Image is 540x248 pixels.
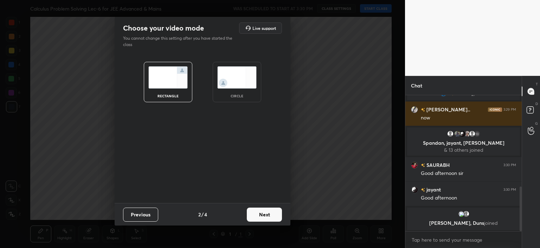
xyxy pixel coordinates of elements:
span: joined [474,90,487,96]
img: 0a221423873341fc919cd38e59d63e3f.jpg [411,106,418,113]
span: joined [484,220,498,226]
div: 3:29 PM [503,107,516,112]
h4: 4 [204,211,207,218]
div: now [421,115,516,122]
div: 13 [474,130,481,137]
p: T [536,81,538,87]
h4: 2 [198,211,201,218]
div: Good afternoon sir [421,170,516,177]
div: grid [405,95,522,231]
img: a59ad628d5be408395e96544d795a9af.jpg [459,130,466,137]
div: circle [223,94,251,98]
p: Spandan, jayant, [PERSON_NAME] [411,140,516,146]
h4: / [201,211,204,218]
p: D [535,101,538,106]
img: default.png [469,130,476,137]
img: 4c2a3f75f2ba4872bcbfd44a71d68940.jpg [454,130,461,137]
img: circleScreenIcon.acc0effb.svg [217,66,257,89]
button: Previous [123,208,158,222]
p: You cannot change this setting after you have started the class [123,35,237,48]
img: no-rating-badge.077c3623.svg [421,188,425,192]
h5: Live support [252,26,276,30]
p: G [535,121,538,126]
img: d1f1343ea0aa42d8b84ea63733ca8f37.jpg [464,130,471,137]
button: Next [247,208,282,222]
img: default.png [447,130,454,137]
img: a59ad628d5be408395e96544d795a9af.jpg [411,186,418,193]
img: no-rating-badge.077c3623.svg [421,163,425,167]
div: 3:30 PM [503,188,516,192]
div: Good afternoon [421,195,516,202]
p: [PERSON_NAME], Duns [411,220,516,226]
h6: SAURABH [425,161,450,169]
img: normalScreenIcon.ae25ed63.svg [148,66,188,89]
h2: Choose your video mode [123,24,204,33]
img: no-rating-badge.077c3623.svg [421,108,425,112]
p: & 13 others joined [411,147,516,153]
h6: jayant [425,186,441,193]
img: iconic-dark.1390631f.png [488,107,502,112]
img: 3 [458,210,465,217]
div: 3:30 PM [503,163,516,167]
span: Shivaay [455,90,474,96]
img: a1239311cd3a4272ae457a6e33abfd52.jpg [411,162,418,169]
img: default.png [463,210,470,217]
div: rectangle [154,94,182,98]
h6: [PERSON_NAME].. [425,106,470,113]
p: Chat [405,76,428,95]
